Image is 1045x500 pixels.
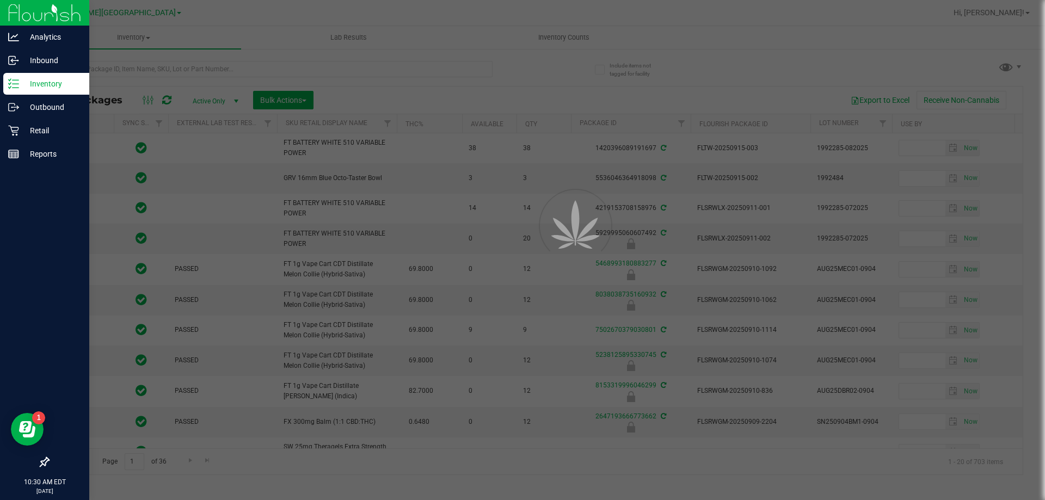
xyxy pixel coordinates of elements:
[19,124,84,137] p: Retail
[19,101,84,114] p: Outbound
[8,32,19,42] inline-svg: Analytics
[5,487,84,495] p: [DATE]
[8,55,19,66] inline-svg: Inbound
[19,147,84,161] p: Reports
[11,413,44,446] iframe: Resource center
[8,78,19,89] inline-svg: Inventory
[8,125,19,136] inline-svg: Retail
[19,54,84,67] p: Inbound
[19,30,84,44] p: Analytics
[5,477,84,487] p: 10:30 AM EDT
[8,102,19,113] inline-svg: Outbound
[8,149,19,159] inline-svg: Reports
[32,411,45,424] iframe: Resource center unread badge
[19,77,84,90] p: Inventory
